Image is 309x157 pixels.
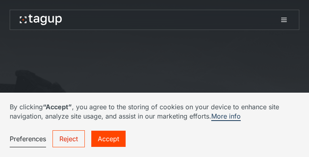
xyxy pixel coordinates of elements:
a: More info [211,112,241,121]
strong: “Accept” [43,103,72,111]
p: By clicking , you agree to the storing of cookies on your device to enhance site navigation, anal... [10,102,299,121]
a: Reject [53,130,85,147]
a: Preferences [10,131,46,147]
a: Accept [91,131,126,147]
